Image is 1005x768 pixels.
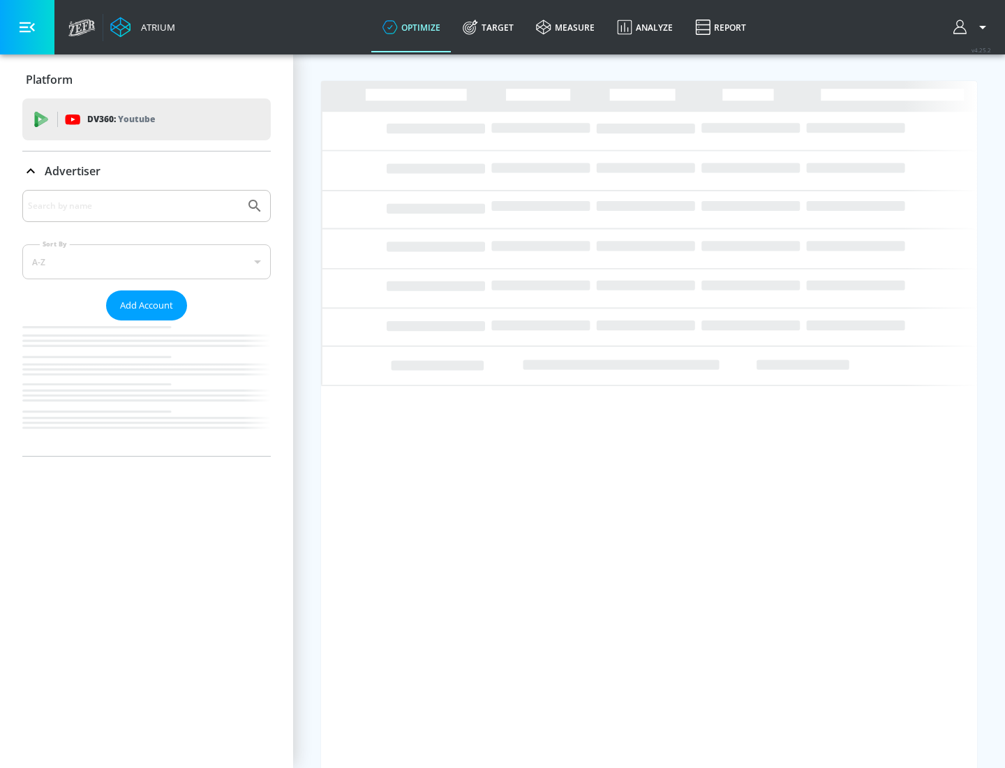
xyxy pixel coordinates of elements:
[22,244,271,279] div: A-Z
[110,17,175,38] a: Atrium
[106,290,187,320] button: Add Account
[22,152,271,191] div: Advertiser
[971,46,991,54] span: v 4.25.2
[371,2,452,52] a: optimize
[22,98,271,140] div: DV360: Youtube
[118,112,155,126] p: Youtube
[22,60,271,99] div: Platform
[28,197,239,215] input: Search by name
[45,163,100,179] p: Advertiser
[120,297,173,313] span: Add Account
[40,239,70,249] label: Sort By
[22,190,271,456] div: Advertiser
[26,72,73,87] p: Platform
[87,112,155,127] p: DV360:
[525,2,606,52] a: measure
[606,2,684,52] a: Analyze
[22,320,271,456] nav: list of Advertiser
[135,21,175,34] div: Atrium
[452,2,525,52] a: Target
[684,2,757,52] a: Report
